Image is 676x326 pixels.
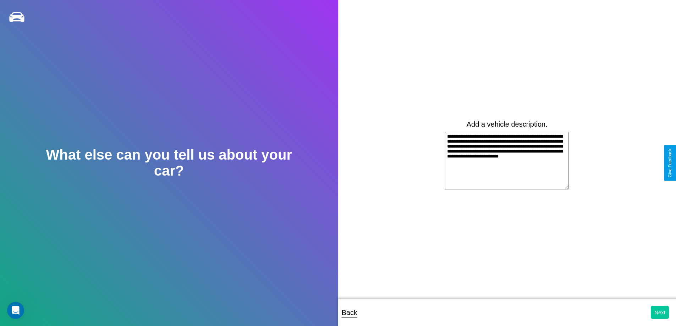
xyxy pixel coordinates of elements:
[651,306,669,319] button: Next
[7,302,24,319] iframe: Intercom live chat
[342,306,357,319] p: Back
[467,120,548,128] label: Add a vehicle description.
[34,147,304,179] h2: What else can you tell us about your car?
[667,149,672,177] div: Give Feedback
